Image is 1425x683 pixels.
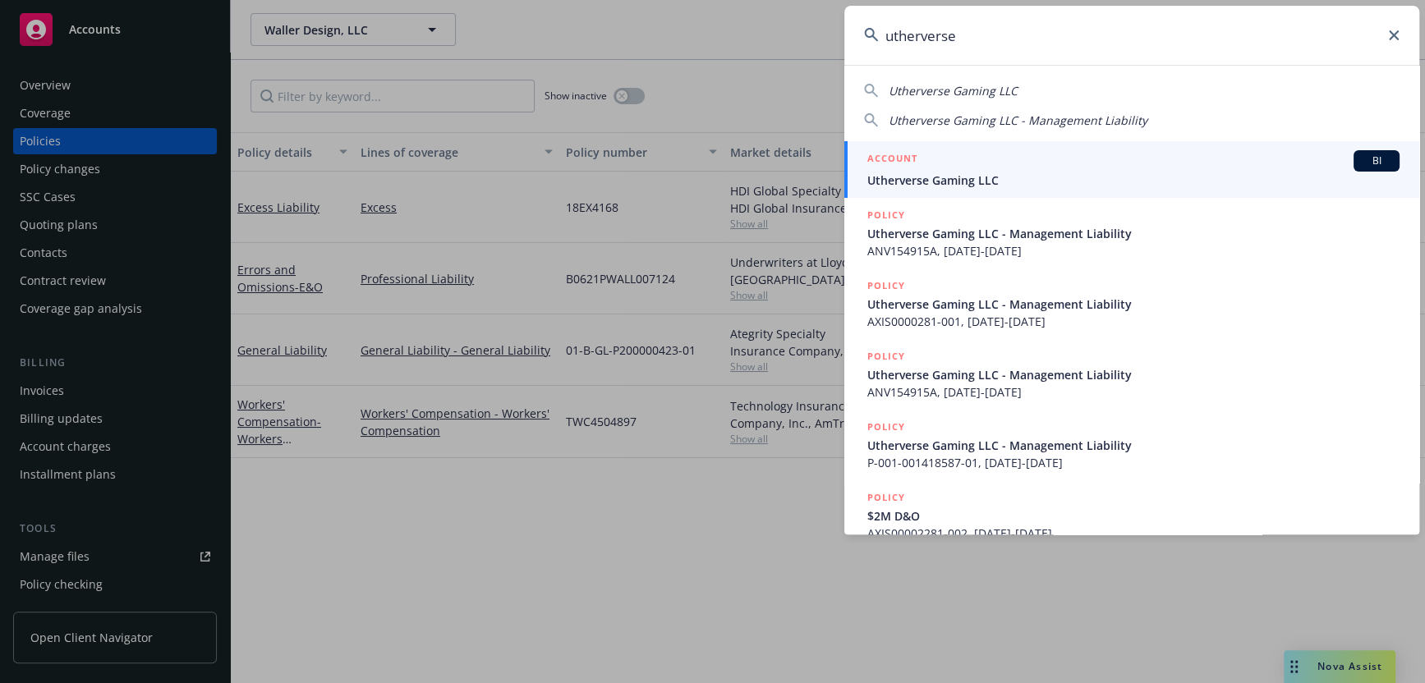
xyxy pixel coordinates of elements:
[867,507,1400,525] span: $2M D&O
[1360,154,1393,168] span: BI
[867,366,1400,383] span: Utherverse Gaming LLC - Management Liability
[844,6,1419,65] input: Search...
[867,277,905,294] h5: POLICY
[844,410,1419,480] a: POLICYUtherverse Gaming LLC - Management LiabilityP-001-001418587-01, [DATE]-[DATE]
[844,198,1419,268] a: POLICYUtherverse Gaming LLC - Management LiabilityANV154915A, [DATE]-[DATE]
[867,489,905,506] h5: POLICY
[867,313,1400,330] span: AXIS0000281-001, [DATE]-[DATE]
[844,141,1419,198] a: ACCOUNTBIUtherverse Gaming LLC
[844,339,1419,410] a: POLICYUtherverse Gaming LLC - Management LiabilityANV154915A, [DATE]-[DATE]
[867,437,1400,454] span: Utherverse Gaming LLC - Management Liability
[867,383,1400,401] span: ANV154915A, [DATE]-[DATE]
[844,268,1419,339] a: POLICYUtherverse Gaming LLC - Management LiabilityAXIS0000281-001, [DATE]-[DATE]
[867,348,905,364] h5: POLICY
[844,480,1419,551] a: POLICY$2M D&OAXIS00002281-002, [DATE]-[DATE]
[867,525,1400,542] span: AXIS00002281-002, [DATE]-[DATE]
[867,296,1400,313] span: Utherverse Gaming LLC - Management Liability
[867,419,905,435] h5: POLICY
[867,225,1400,242] span: Utherverse Gaming LLC - Management Liability
[867,172,1400,189] span: Utherverse Gaming LLC
[867,207,905,223] h5: POLICY
[889,83,1018,99] span: Utherverse Gaming LLC
[889,112,1147,128] span: Utherverse Gaming LLC - Management Liability
[867,242,1400,259] span: ANV154915A, [DATE]-[DATE]
[867,454,1400,471] span: P-001-001418587-01, [DATE]-[DATE]
[867,150,917,170] h5: ACCOUNT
